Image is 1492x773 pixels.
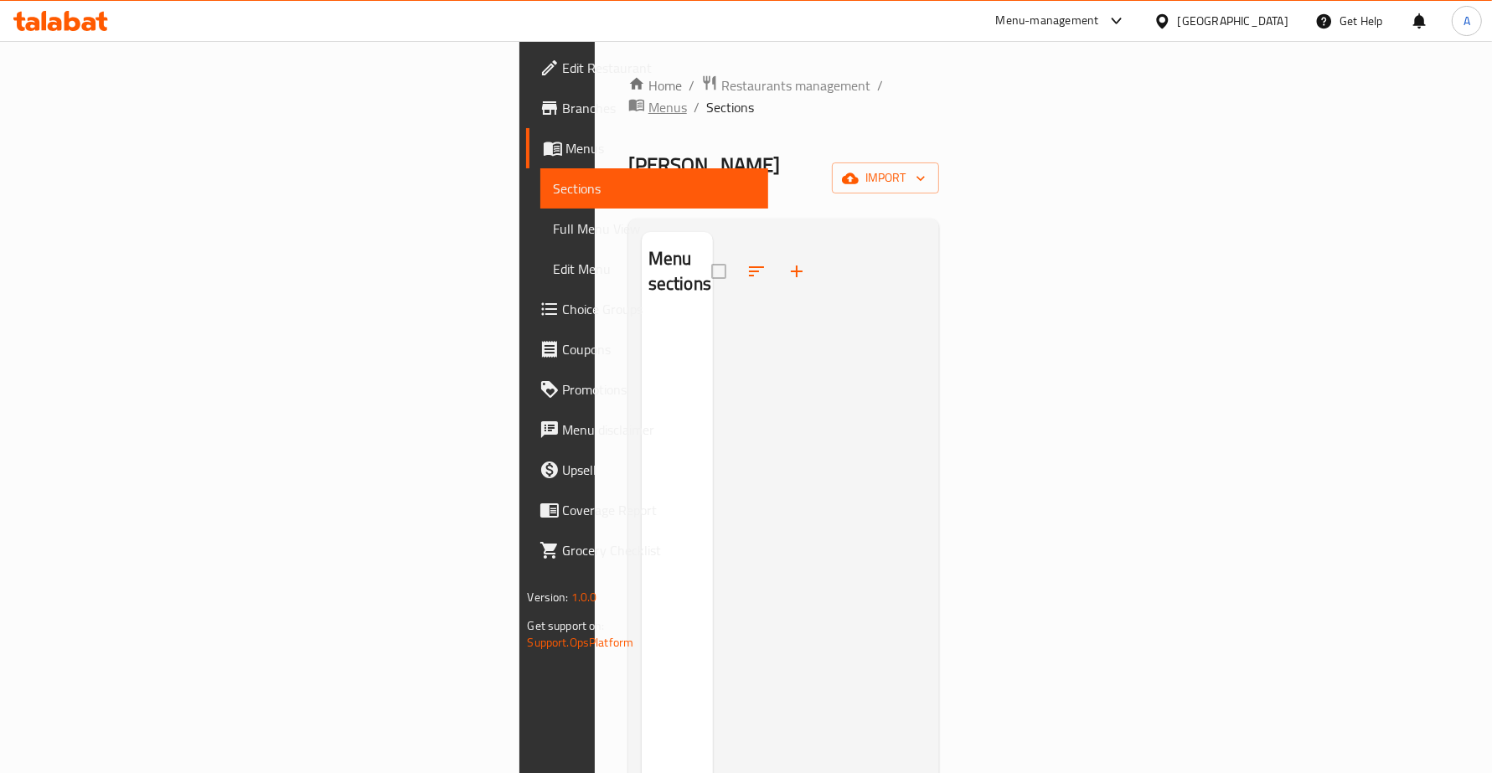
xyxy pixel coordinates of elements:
[526,88,768,128] a: Branches
[832,162,939,193] button: import
[526,490,768,530] a: Coverage Report
[563,500,755,520] span: Coverage Report
[996,11,1099,31] div: Menu-management
[526,128,768,168] a: Menus
[526,48,768,88] a: Edit Restaurant
[721,75,870,95] span: Restaurants management
[526,410,768,450] a: Menu disclaimer
[628,75,940,118] nav: breadcrumb
[563,98,755,118] span: Branches
[563,420,755,440] span: Menu disclaimer
[1178,12,1288,30] div: [GEOGRAPHIC_DATA]
[528,631,634,653] a: Support.OpsPlatform
[571,586,597,608] span: 1.0.0
[563,58,755,78] span: Edit Restaurant
[554,178,755,198] span: Sections
[540,249,768,289] a: Edit Menu
[526,450,768,490] a: Upsell
[642,312,713,325] nav: Menu sections
[554,259,755,279] span: Edit Menu
[526,369,768,410] a: Promotions
[526,329,768,369] a: Coupons
[845,167,926,188] span: import
[877,75,883,95] li: /
[563,299,755,319] span: Choice Groups
[528,586,569,608] span: Version:
[554,219,755,239] span: Full Menu View
[526,289,768,329] a: Choice Groups
[563,379,755,399] span: Promotions
[563,339,755,359] span: Coupons
[563,460,755,480] span: Upsell
[1464,12,1470,30] span: A
[777,251,817,291] button: Add section
[566,138,755,158] span: Menus
[526,530,768,570] a: Grocery Checklist
[528,615,605,636] span: Get support on:
[540,168,768,209] a: Sections
[701,75,870,96] a: Restaurants management
[563,540,755,560] span: Grocery Checklist
[540,209,768,249] a: Full Menu View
